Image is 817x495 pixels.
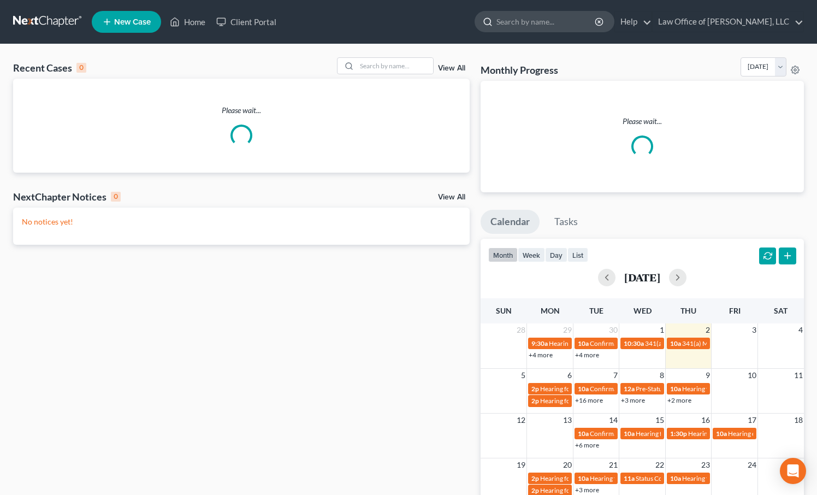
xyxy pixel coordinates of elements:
[164,12,211,32] a: Home
[481,63,558,76] h3: Monthly Progress
[747,458,757,472] span: 24
[13,61,86,74] div: Recent Cases
[590,339,772,347] span: Confirmation hearing for [PERSON_NAME] & [PERSON_NAME]
[653,12,803,32] a: Law Office of [PERSON_NAME], LLC
[670,474,681,482] span: 10a
[634,306,652,315] span: Wed
[211,12,282,32] a: Client Portal
[608,458,619,472] span: 21
[589,306,603,315] span: Tue
[575,441,599,449] a: +6 more
[111,192,121,202] div: 0
[549,339,619,347] span: Hearing on Scope of Stay
[438,64,465,72] a: View All
[531,486,539,494] span: 2p
[667,396,691,404] a: +2 more
[520,369,526,382] span: 5
[621,396,645,404] a: +3 more
[704,323,711,337] span: 2
[615,12,652,32] a: Help
[544,210,588,234] a: Tasks
[531,385,539,393] span: 2p
[716,429,727,438] span: 10a
[496,11,596,32] input: Search by name...
[531,474,539,482] span: 2p
[670,339,681,347] span: 10a
[540,486,625,494] span: Hearing for [PERSON_NAME]
[700,414,711,427] span: 16
[670,429,687,438] span: 1:30p
[700,458,711,472] span: 23
[518,247,545,262] button: week
[654,414,665,427] span: 15
[114,18,151,26] span: New Case
[780,458,806,484] div: Open Intercom Messenger
[540,474,625,482] span: Hearing for [PERSON_NAME]
[624,385,635,393] span: 12a
[654,458,665,472] span: 22
[13,105,470,116] p: Please wait...
[516,458,526,472] span: 19
[624,429,635,438] span: 10a
[575,486,599,494] a: +3 more
[578,339,589,347] span: 10a
[489,116,795,127] p: Please wait...
[670,385,681,393] span: 10a
[636,474,698,482] span: Status Conference for
[22,216,461,227] p: No notices yet!
[751,323,757,337] span: 3
[682,474,767,482] span: Hearing for [PERSON_NAME]
[774,306,788,315] span: Sat
[531,397,539,405] span: 2p
[541,306,560,315] span: Mon
[438,193,465,201] a: View All
[567,247,588,262] button: list
[481,210,540,234] a: Calendar
[680,306,696,315] span: Thu
[659,369,665,382] span: 8
[575,396,603,404] a: +16 more
[624,272,660,283] h2: [DATE]
[562,458,573,472] span: 20
[357,58,433,74] input: Search by name...
[488,247,518,262] button: month
[13,190,121,203] div: NextChapter Notices
[624,339,644,347] span: 10:30a
[545,247,567,262] button: day
[590,429,714,438] span: Confirmation hearing for [PERSON_NAME]
[575,351,599,359] a: +4 more
[516,414,526,427] span: 12
[540,385,625,393] span: Hearing for [PERSON_NAME]
[578,385,589,393] span: 10a
[529,351,553,359] a: +4 more
[747,414,757,427] span: 17
[636,429,721,438] span: Hearing for [PERSON_NAME]
[624,474,635,482] span: 11a
[797,323,804,337] span: 4
[76,63,86,73] div: 0
[496,306,512,315] span: Sun
[793,414,804,427] span: 18
[636,385,686,393] span: Pre-Status Report
[729,306,741,315] span: Fri
[608,414,619,427] span: 14
[704,369,711,382] span: 9
[590,474,675,482] span: Hearing for [PERSON_NAME]
[747,369,757,382] span: 10
[682,339,736,347] span: 341(a) Meeting for
[659,323,665,337] span: 1
[682,385,767,393] span: Hearing for [PERSON_NAME]
[566,369,573,382] span: 6
[578,474,589,482] span: 10a
[540,397,625,405] span: Hearing for [PERSON_NAME]
[578,429,589,438] span: 10a
[612,369,619,382] span: 7
[608,323,619,337] span: 30
[531,339,548,347] span: 9:30a
[793,369,804,382] span: 11
[516,323,526,337] span: 28
[562,323,573,337] span: 29
[590,385,714,393] span: Confirmation hearing for [PERSON_NAME]
[562,414,573,427] span: 13
[645,339,750,347] span: 341(a) meeting for [PERSON_NAME]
